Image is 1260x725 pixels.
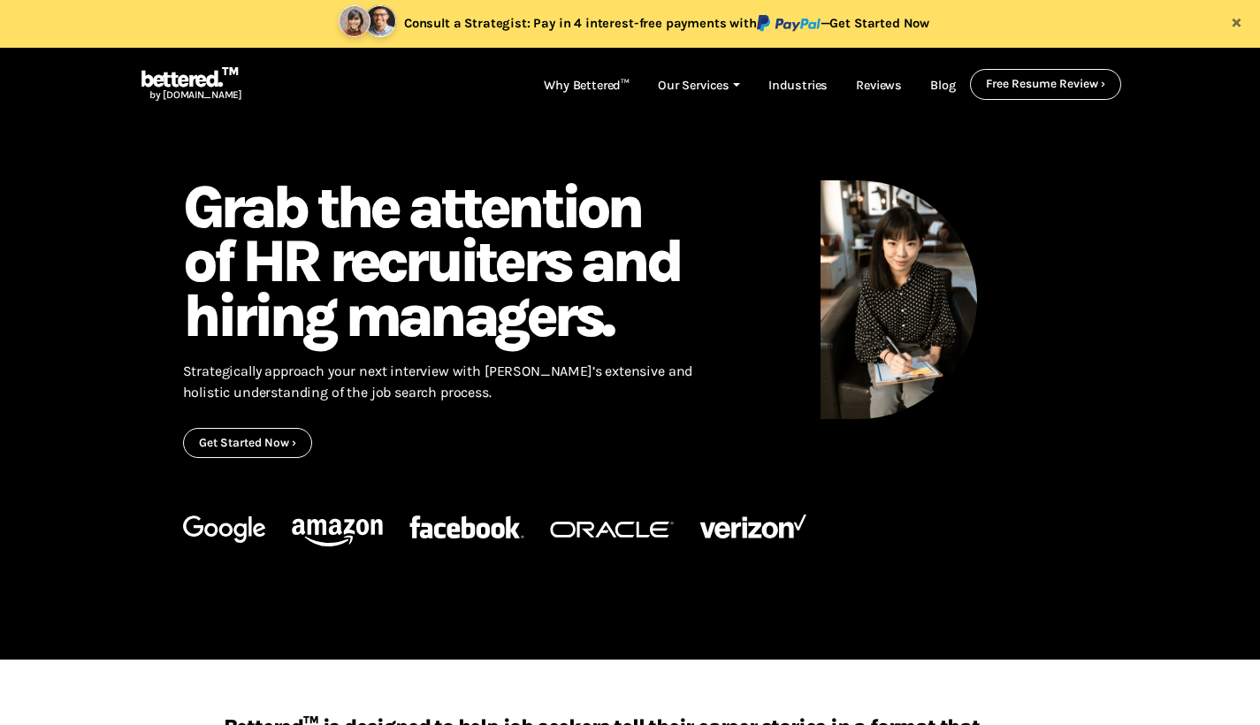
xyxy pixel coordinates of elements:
a: bettered.™by [DOMAIN_NAME] [140,69,242,103]
a: Blog [916,69,969,103]
a: Free Resume Review › [986,77,1105,90]
img: employers-five.svg [183,486,806,575]
span: Consult a Strategist: Pay in 4 interest-free payments with — [404,16,929,31]
a: Industries [754,69,842,103]
a: Get Started Now [829,16,929,31]
a: Reviews [842,69,916,103]
button: Get Started Now › [183,428,312,458]
img: resume-writing-hero.svg [821,180,977,419]
p: Strategically approach your next interview with [PERSON_NAME]’s extensive and holistic understand... [183,350,694,414]
img: paypal.svg [757,15,821,32]
span: by [DOMAIN_NAME] [140,88,242,101]
span: × [1231,9,1242,34]
a: Our Services [644,69,754,103]
a: Why Bettered™ [530,69,644,103]
button: Free Resume Review › [970,69,1121,99]
a: Get Started Now › [199,436,296,449]
h1: Grab the attention of HR recruiters and hiring managers. [183,180,694,343]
